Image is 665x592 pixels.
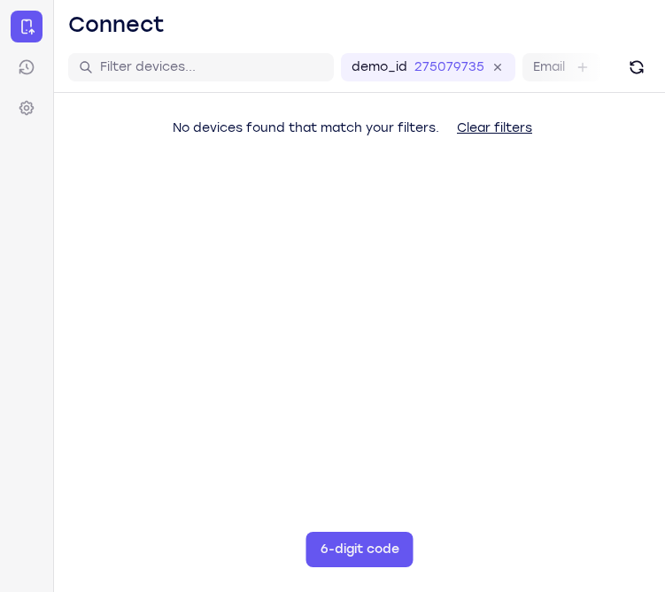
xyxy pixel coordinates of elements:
button: 6-digit code [306,532,414,567]
label: Email [533,58,565,76]
h1: Connect [68,11,165,39]
button: Refresh [622,53,651,81]
label: demo_id [352,58,407,76]
a: Settings [11,92,43,124]
span: No devices found that match your filters. [173,120,439,135]
input: Filter devices... [100,58,323,76]
button: Clear filters [443,111,546,146]
a: Connect [11,11,43,42]
a: Sessions [11,51,43,83]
